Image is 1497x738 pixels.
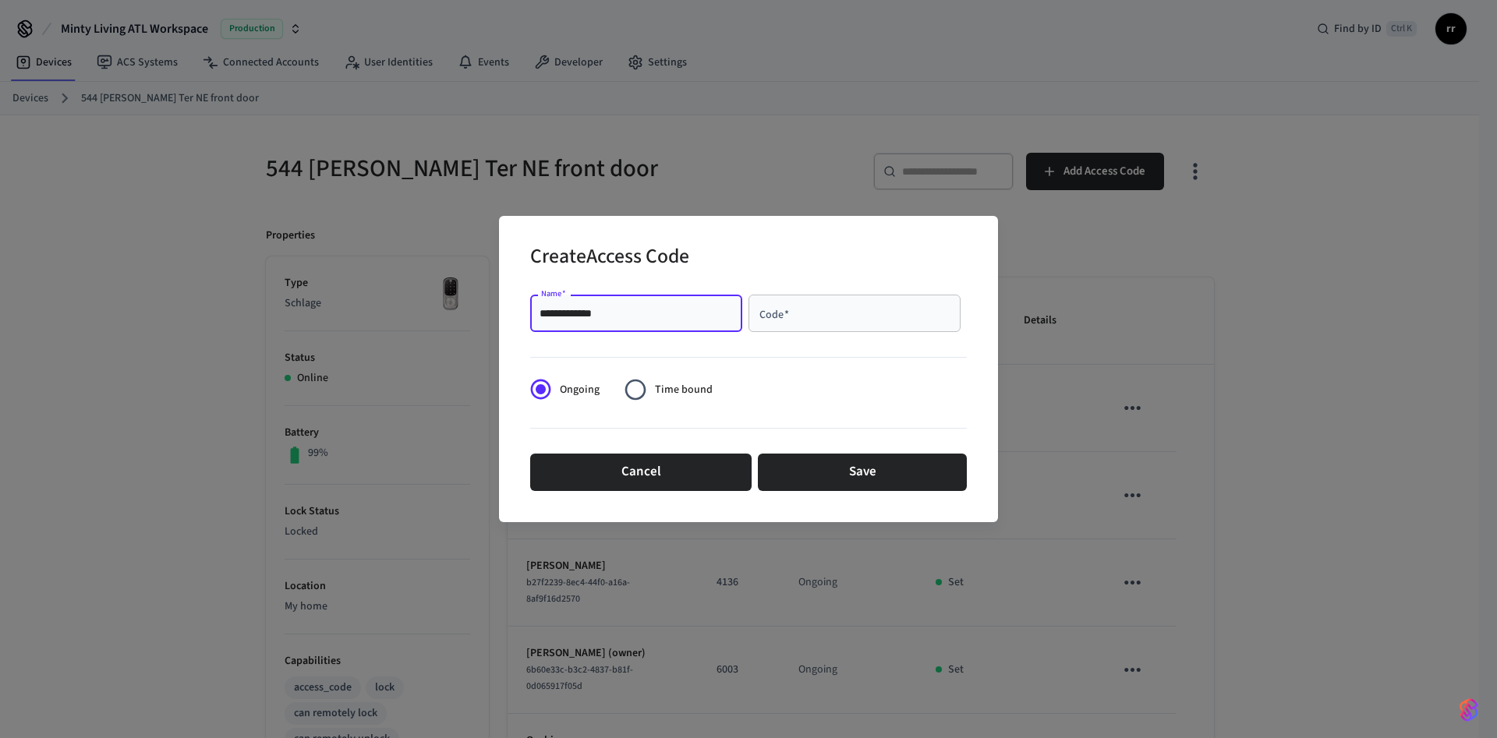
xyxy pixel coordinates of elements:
[530,235,689,282] h2: Create Access Code
[1460,697,1478,722] img: SeamLogoGradient.69752ec5.svg
[655,382,713,398] span: Time bound
[530,454,752,491] button: Cancel
[560,382,600,398] span: Ongoing
[541,288,566,299] label: Name
[758,454,967,491] button: Save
